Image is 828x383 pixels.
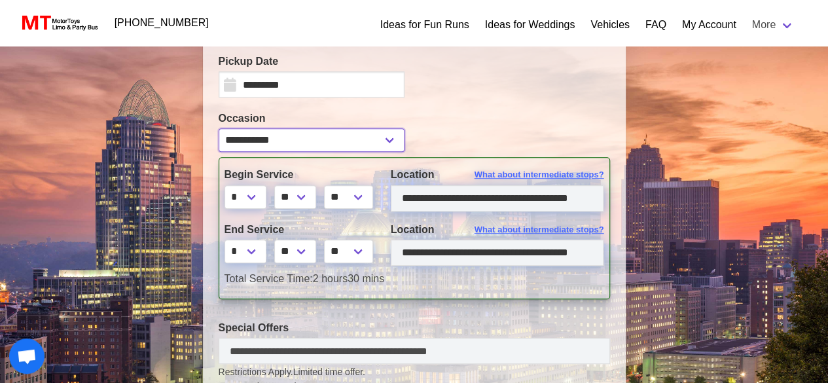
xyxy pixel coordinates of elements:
[485,17,575,33] a: Ideas for Weddings
[225,222,371,238] label: End Service
[391,169,435,180] span: Location
[225,167,371,183] label: Begin Service
[391,224,435,235] span: Location
[219,54,405,69] label: Pickup Date
[215,271,614,287] div: 2 hours
[18,14,99,32] img: MotorToys Logo
[590,17,630,33] a: Vehicles
[744,12,802,38] a: More
[475,168,604,181] span: What about intermediate stops?
[293,365,365,379] span: Limited time offer.
[645,17,666,33] a: FAQ
[682,17,736,33] a: My Account
[475,223,604,236] span: What about intermediate stops?
[380,17,469,33] a: Ideas for Fun Runs
[219,320,610,336] label: Special Offers
[9,338,45,374] a: Open chat
[107,10,217,36] a: [PHONE_NUMBER]
[348,273,384,284] span: 30 mins
[219,111,405,126] label: Occasion
[225,273,313,284] span: Total Service Time:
